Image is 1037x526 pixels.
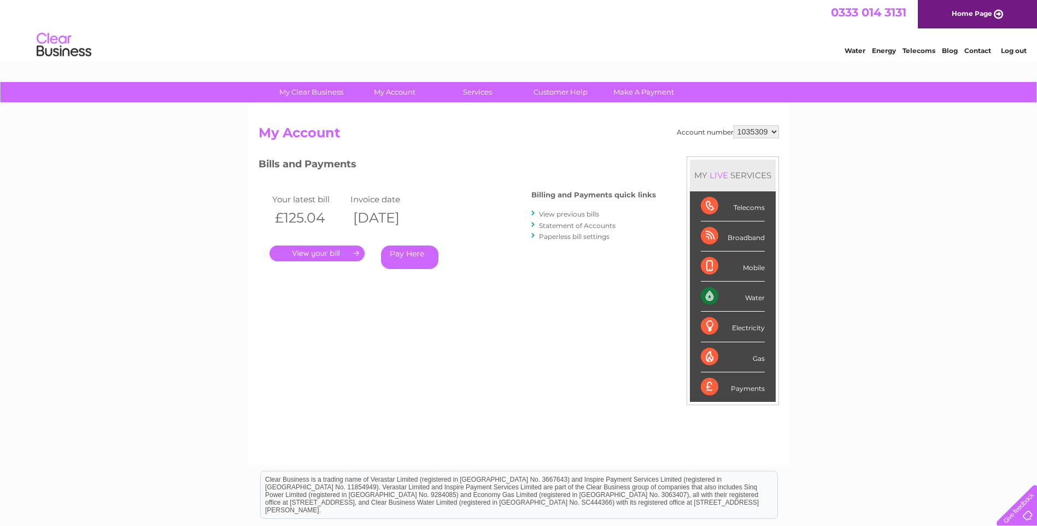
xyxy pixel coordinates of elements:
[266,82,356,102] a: My Clear Business
[259,156,656,176] h3: Bills and Payments
[701,312,765,342] div: Electricity
[677,125,779,138] div: Account number
[261,6,777,53] div: Clear Business is a trading name of Verastar Limited (registered in [GEOGRAPHIC_DATA] No. 3667643...
[599,82,689,102] a: Make A Payment
[539,210,599,218] a: View previous bills
[701,372,765,402] div: Payments
[539,221,616,230] a: Statement of Accounts
[432,82,523,102] a: Services
[701,221,765,252] div: Broadband
[269,207,348,229] th: £125.04
[701,342,765,372] div: Gas
[348,207,426,229] th: [DATE]
[872,46,896,55] a: Energy
[1001,46,1027,55] a: Log out
[942,46,958,55] a: Blog
[269,246,365,261] a: .
[701,252,765,282] div: Mobile
[690,160,776,191] div: MY SERVICES
[531,191,656,199] h4: Billing and Payments quick links
[701,191,765,221] div: Telecoms
[36,28,92,62] img: logo.png
[381,246,438,269] a: Pay Here
[903,46,935,55] a: Telecoms
[845,46,865,55] a: Water
[348,192,426,207] td: Invoice date
[707,170,730,180] div: LIVE
[964,46,991,55] a: Contact
[349,82,440,102] a: My Account
[269,192,348,207] td: Your latest bill
[831,5,906,19] a: 0333 014 3131
[259,125,779,146] h2: My Account
[515,82,606,102] a: Customer Help
[701,282,765,312] div: Water
[539,232,610,241] a: Paperless bill settings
